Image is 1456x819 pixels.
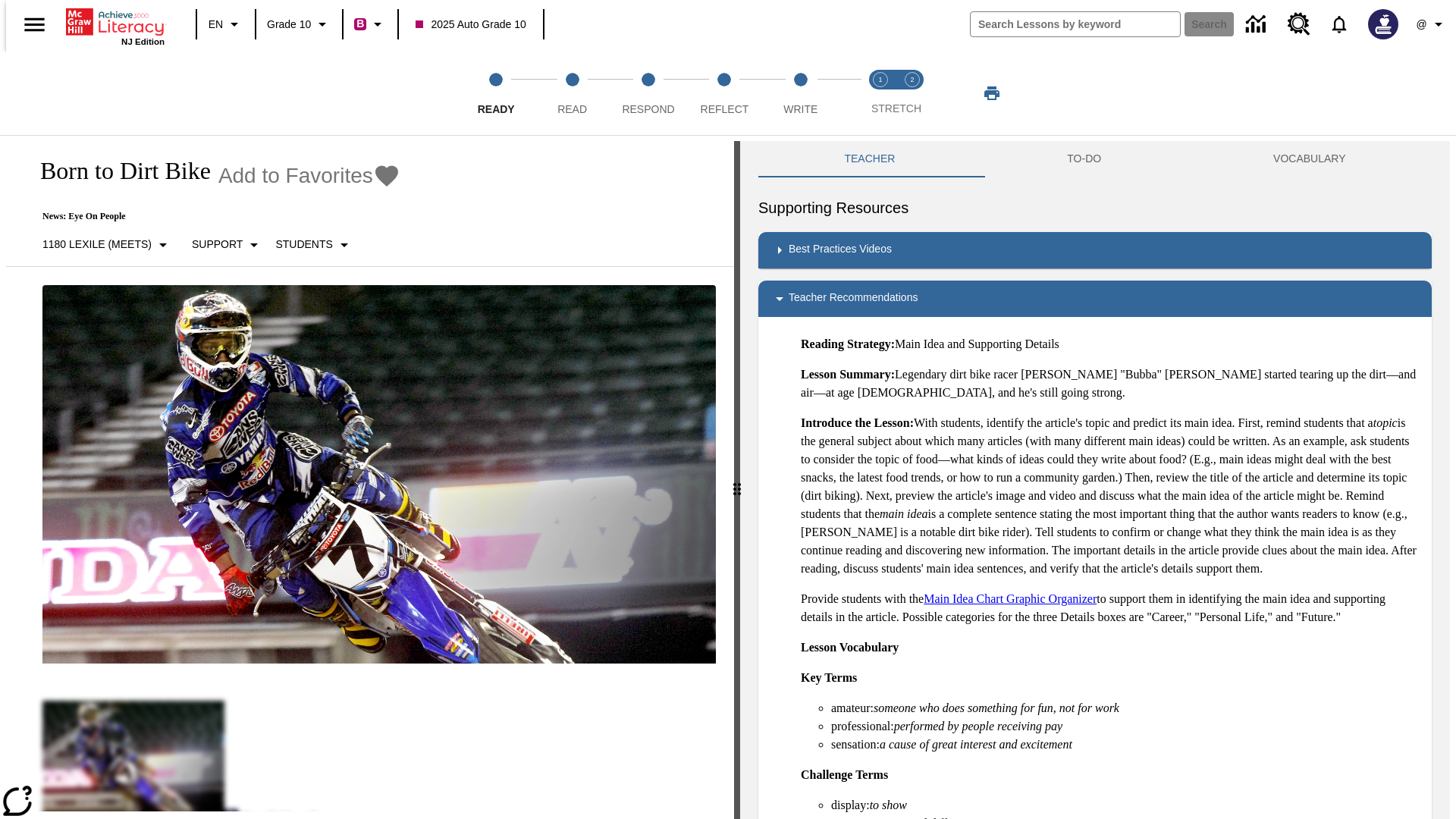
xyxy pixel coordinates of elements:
[858,52,902,135] button: Stretch Read step 1 of 2
[968,80,1016,107] button: Print
[622,103,674,115] span: Respond
[831,717,1420,736] li: professional:
[801,335,1420,353] p: Main Idea and Supporting Details
[971,12,1180,36] input: search field
[680,52,768,135] button: Reflect step 4 of 5
[1368,9,1398,39] img: Avatar
[789,290,918,308] p: Teacher Recommendations
[801,366,1420,402] p: Legendary dirt bike racer [PERSON_NAME] "Bubba" [PERSON_NAME] started tearing up the dirt—and air...
[783,103,817,115] span: Write
[416,17,526,33] span: 2025 Auto Grade 10
[981,141,1188,177] button: TO-DO
[356,14,364,33] span: B
[218,164,373,188] span: Add to Favorites
[66,5,165,46] div: Home
[1416,17,1426,33] span: @
[478,103,515,115] span: Ready
[1279,4,1319,45] a: Resource Center, Will open in new tab
[269,231,359,259] button: Select Student
[701,103,749,115] span: Reflect
[880,738,1072,751] em: a cause of great interest and excitement
[831,699,1420,717] li: amateur:
[192,237,243,253] p: Support
[878,76,882,83] text: 1
[1188,141,1432,177] button: VOCABULARY
[924,592,1097,605] a: Main Idea Chart Graphic Organizer
[734,141,740,819] div: Press Enter or Spacebar and then press right and left arrow keys to move the slider
[261,11,337,38] button: Grade: Grade 10, Select a grade
[202,11,250,38] button: Language: EN, Select a language
[24,211,400,222] p: News: Eye On People
[880,507,928,520] em: main idea
[740,141,1450,819] div: activity
[890,52,934,135] button: Stretch Respond step 2 of 2
[36,231,178,259] button: Select Lexile, 1180 Lexile (Meets)
[42,285,716,664] img: Motocross racer James Stewart flies through the air on his dirt bike.
[871,102,921,115] span: STRETCH
[348,11,393,38] button: Boost Class color is violet red. Change class color
[757,52,845,135] button: Write step 5 of 5
[758,141,981,177] button: Teacher
[24,157,211,185] h1: Born to Dirt Bike
[452,52,540,135] button: Ready step 1 of 5
[831,736,1420,754] li: sensation:
[801,414,1420,578] p: With students, identify the article's topic and predict its main idea. First, remind students tha...
[801,416,914,429] strong: Introduce the Lesson:
[121,37,165,46] span: NJ Edition
[894,720,1062,733] em: performed by people receiving pay
[42,237,152,253] p: 1180 Lexile (Meets)
[874,701,1119,714] em: someone who does something for fun, not for work
[557,103,587,115] span: Read
[831,796,1420,814] li: display:
[801,768,888,781] strong: Challenge Terms
[186,231,269,259] button: Scaffolds, Support
[910,76,914,83] text: 2
[1407,11,1456,38] button: Profile/Settings
[6,141,734,811] div: reading
[209,17,223,33] span: EN
[275,237,332,253] p: Students
[801,641,899,654] strong: Lesson Vocabulary
[870,799,907,811] em: to show
[758,281,1432,317] div: Teacher Recommendations
[758,196,1432,220] h6: Supporting Resources
[218,162,400,189] button: Add to Favorites - Born to Dirt Bike
[1373,416,1398,429] em: topic
[789,241,892,259] p: Best Practices Videos
[801,337,895,350] strong: Reading Strategy:
[604,52,692,135] button: Respond step 3 of 5
[1237,4,1279,45] a: Data Center
[12,2,57,47] button: Open side menu
[801,368,895,381] strong: Lesson Summary:
[801,590,1420,626] p: Provide students with the to support them in identifying the main idea and supporting details in ...
[758,141,1432,177] div: Instructional Panel Tabs
[1319,5,1359,44] a: Notifications
[758,232,1432,268] div: Best Practices Videos
[1359,5,1407,44] button: Select a new avatar
[528,52,616,135] button: Read step 2 of 5
[801,671,857,684] strong: Key Terms
[267,17,311,33] span: Grade 10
